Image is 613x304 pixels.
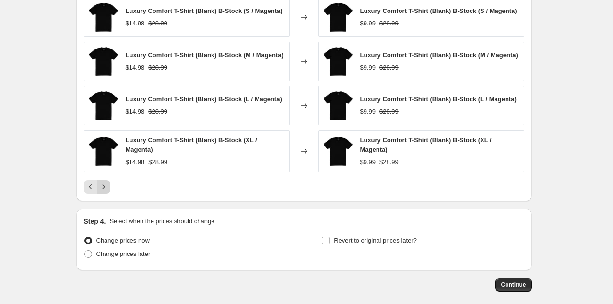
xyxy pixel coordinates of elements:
[324,3,353,32] img: BlackLuxuryT-Shirt_b23d0379-d93c-43f8-a001-435972c1dea5_80x.jpg
[360,96,517,103] span: Luxury Comfort T-Shirt (Blank) B-Stock (L / Magenta)
[379,63,399,73] strike: $28.99
[96,237,150,244] span: Change prices now
[126,19,145,28] div: $14.98
[109,217,214,226] p: Select when the prices should change
[148,107,167,117] strike: $28.99
[97,180,110,194] button: Next
[324,91,353,120] img: BlackLuxuryT-Shirt_b23d0379-d93c-43f8-a001-435972c1dea5_80x.jpg
[148,158,167,167] strike: $28.99
[96,250,151,257] span: Change prices later
[379,107,399,117] strike: $28.99
[126,51,283,59] span: Luxury Comfort T-Shirt (Blank) B-Stock (M / Magenta)
[360,63,376,73] div: $9.99
[148,19,167,28] strike: $28.99
[501,281,526,289] span: Continue
[148,63,167,73] strike: $28.99
[89,91,118,120] img: BlackLuxuryT-Shirt_b23d0379-d93c-43f8-a001-435972c1dea5_80x.jpg
[84,180,110,194] nav: Pagination
[360,136,492,153] span: Luxury Comfort T-Shirt (Blank) B-Stock (XL / Magenta)
[360,7,517,14] span: Luxury Comfort T-Shirt (Blank) B-Stock (S / Magenta)
[360,107,376,117] div: $9.99
[126,158,145,167] div: $14.98
[89,3,118,32] img: BlackLuxuryT-Shirt_b23d0379-d93c-43f8-a001-435972c1dea5_80x.jpg
[360,158,376,167] div: $9.99
[89,47,118,76] img: BlackLuxuryT-Shirt_b23d0379-d93c-43f8-a001-435972c1dea5_80x.jpg
[126,96,282,103] span: Luxury Comfort T-Shirt (Blank) B-Stock (L / Magenta)
[126,63,145,73] div: $14.98
[84,217,106,226] h2: Step 4.
[379,158,399,167] strike: $28.99
[126,136,257,153] span: Luxury Comfort T-Shirt (Blank) B-Stock (XL / Magenta)
[360,19,376,28] div: $9.99
[324,47,353,76] img: BlackLuxuryT-Shirt_b23d0379-d93c-43f8-a001-435972c1dea5_80x.jpg
[84,180,97,194] button: Previous
[495,278,532,292] button: Continue
[126,7,283,14] span: Luxury Comfort T-Shirt (Blank) B-Stock (S / Magenta)
[379,19,399,28] strike: $28.99
[324,137,353,166] img: BlackLuxuryT-Shirt_b23d0379-d93c-43f8-a001-435972c1dea5_80x.jpg
[360,51,518,59] span: Luxury Comfort T-Shirt (Blank) B-Stock (M / Magenta)
[126,107,145,117] div: $14.98
[89,137,118,166] img: BlackLuxuryT-Shirt_b23d0379-d93c-43f8-a001-435972c1dea5_80x.jpg
[334,237,417,244] span: Revert to original prices later?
